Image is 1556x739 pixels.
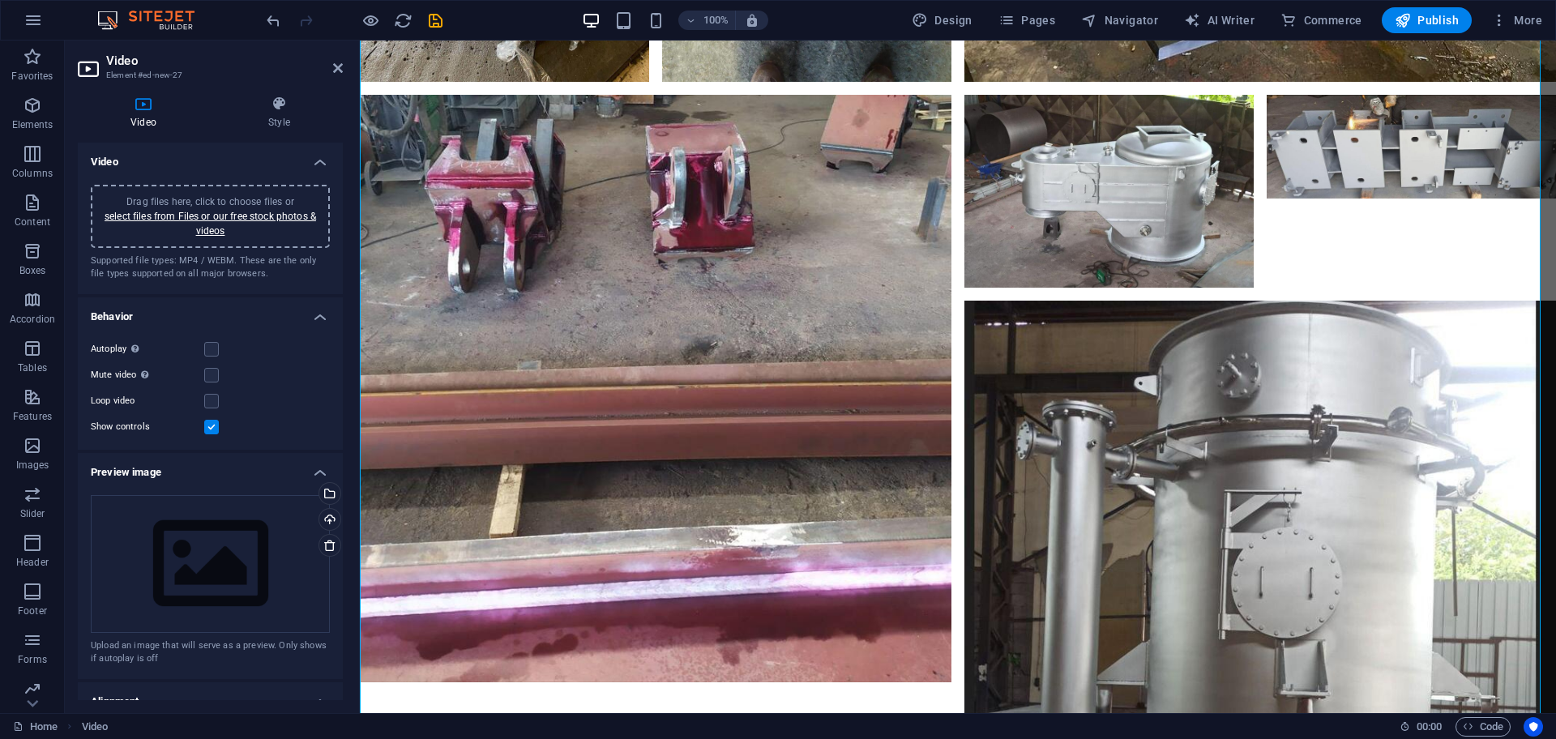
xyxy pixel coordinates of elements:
span: More [1491,12,1542,28]
button: Click here to leave preview mode and continue editing [361,11,380,30]
label: Autoplay [91,340,204,359]
button: save [425,11,445,30]
button: undo [263,11,283,30]
label: Show controls [91,417,204,437]
i: Reload page [394,11,413,30]
p: Elements [12,118,53,131]
i: Undo: Change video (Ctrl+Z) [264,11,283,30]
button: 100% [678,11,736,30]
label: Loop video [91,391,204,411]
button: Pages [992,7,1062,33]
button: More [1485,7,1549,33]
h3: Element #ed-new-27 [106,68,310,83]
h4: Video [78,96,216,130]
h4: Preview image [78,453,343,482]
p: Features [13,410,52,423]
nav: breadcrumb [82,717,108,737]
button: Usercentrics [1524,717,1543,737]
span: Code [1463,717,1503,737]
i: On resize automatically adjust zoom level to fit chosen device. [745,13,759,28]
a: Click to cancel selection. Double-click to open Pages [13,717,58,737]
span: Commerce [1280,12,1362,28]
p: Forms [18,653,47,666]
h2: Video [106,53,343,68]
button: Publish [1382,7,1472,33]
p: Header [16,556,49,569]
p: Tables [18,361,47,374]
p: Footer [18,604,47,617]
span: Pages [998,12,1055,28]
div: Upload an image that will serve as a preview. Only shows if autoplay is off [91,639,330,666]
button: Code [1456,717,1511,737]
a: select files from Files or our free stock photos & videos [105,211,316,237]
button: Commerce [1274,7,1369,33]
button: reload [393,11,413,30]
div: Design (Ctrl+Alt+Y) [905,7,979,33]
span: Navigator [1081,12,1158,28]
span: Design [912,12,972,28]
span: Click to select. Double-click to edit [82,717,108,737]
p: Favorites [11,70,53,83]
div: Supported file types: MP4 / WEBM. These are the only file types supported on all major browsers. [91,254,330,281]
i: Save (Ctrl+S) [426,11,445,30]
button: AI Writer [1178,7,1261,33]
span: Drag files here, click to choose files or [105,196,316,237]
span: 00 00 [1417,717,1442,737]
p: Boxes [19,264,46,277]
p: Images [16,459,49,472]
div: Select files from the file manager, stock photos, or upload file(s) [91,495,330,633]
span: Publish [1395,12,1459,28]
span: : [1428,720,1430,733]
h4: Style [216,96,343,130]
img: Editor Logo [93,11,215,30]
h4: Alignment [78,682,343,711]
h6: Session time [1400,717,1443,737]
h4: Video [78,143,343,172]
span: AI Writer [1184,12,1255,28]
label: Mute video [91,365,204,385]
p: Columns [12,167,53,180]
button: Design [905,7,979,33]
h4: Behavior [78,297,343,327]
h6: 100% [703,11,729,30]
p: Accordion [10,313,55,326]
button: Navigator [1075,7,1165,33]
p: Content [15,216,50,229]
p: Slider [20,507,45,520]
